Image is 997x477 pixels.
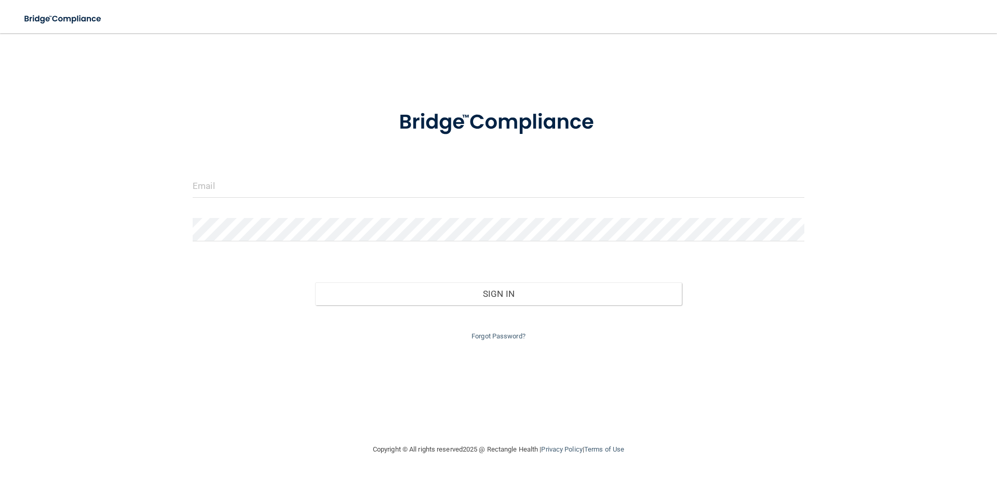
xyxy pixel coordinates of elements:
[541,445,582,453] a: Privacy Policy
[584,445,624,453] a: Terms of Use
[378,96,619,149] img: bridge_compliance_login_screen.278c3ca4.svg
[471,332,526,340] a: Forgot Password?
[16,8,111,30] img: bridge_compliance_login_screen.278c3ca4.svg
[193,174,804,198] input: Email
[315,282,682,305] button: Sign In
[309,433,688,466] div: Copyright © All rights reserved 2025 @ Rectangle Health | |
